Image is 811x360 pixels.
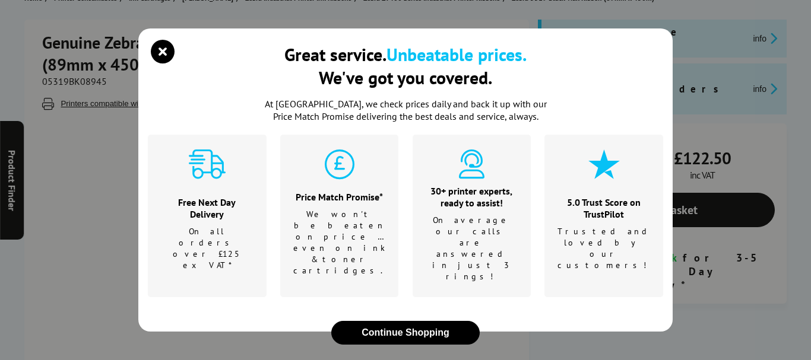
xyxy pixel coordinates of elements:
button: close modal [154,43,172,60]
p: On all orders over £125 ex VAT* [163,226,252,271]
p: At [GEOGRAPHIC_DATA], we check prices daily and back it up with our Price Match Promise deliverin... [257,98,554,123]
p: On average our calls are answered in just 3 rings! [427,215,517,282]
button: close modal [331,321,480,345]
div: 5.0 Trust Score on TrustPilot [557,196,651,220]
div: 30+ printer experts, ready to assist! [427,185,517,209]
div: Great service. We've got you covered. [284,43,527,89]
p: Trusted and loved by our customers! [557,226,651,271]
p: We won't be beaten on price …even on ink & toner cartridges. [293,209,386,276]
div: Price Match Promise* [293,191,386,203]
div: Free Next Day Delivery [163,196,252,220]
b: Unbeatable prices. [387,43,527,66]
